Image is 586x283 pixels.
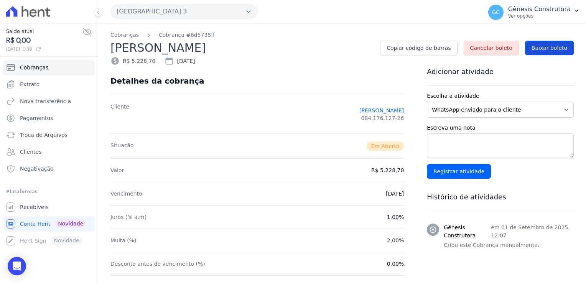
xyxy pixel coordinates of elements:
h3: Adicionar atividade [427,67,574,76]
h3: Histórico de atividades [427,193,574,202]
span: Nova transferência [20,97,71,105]
a: [PERSON_NAME] [359,107,404,114]
div: Open Intercom Messenger [8,257,26,275]
button: GC Gênesis Construtora Ver opções [482,2,586,23]
a: Cobrança #6d5735ff [159,31,215,39]
span: Recebíveis [20,203,49,211]
span: GC [492,10,500,15]
a: Troca de Arquivos [3,127,95,143]
dd: 1,00% [387,213,404,221]
label: Escolha a atividade [427,92,574,100]
p: em 01 de Setembro de 2025, 12:07 [491,224,574,240]
h2: [PERSON_NAME] [110,39,374,56]
dt: Desconto antes do vencimento (%) [110,260,205,268]
dd: [DATE] [386,190,404,197]
nav: Sidebar [6,60,92,248]
div: Plataformas [6,187,92,196]
span: Pagamentos [20,114,53,122]
label: Escreva uma nota [427,124,574,132]
dt: Multa (%) [110,237,137,244]
a: Cobranças [110,31,139,39]
a: Conta Hent Novidade [3,216,95,232]
a: Copiar código de barras [380,41,457,55]
div: [DATE] [165,56,195,66]
span: Baixar boleto [532,44,567,52]
a: Negativação [3,161,95,176]
span: Saldo atual [6,27,82,35]
span: Troca de Arquivos [20,131,67,139]
span: Novidade [55,219,86,228]
div: Detalhes da cobrança [110,76,204,86]
span: [DATE] 10:39 [6,46,82,53]
a: Pagamentos [3,110,95,126]
dt: Vencimento [110,190,142,197]
dt: Situação [110,141,134,151]
span: Cancelar boleto [470,44,512,52]
dt: Valor [110,166,124,174]
dd: 2,00% [387,237,404,244]
a: Baixar boleto [525,41,574,55]
p: Gênesis Construtora [508,5,571,13]
a: Recebíveis [3,199,95,215]
p: Criou este Cobrança manualmente. [444,241,574,249]
a: Nova transferência [3,94,95,109]
a: Cobranças [3,60,95,75]
span: Conta Hent [20,220,50,228]
dd: R$ 5.228,70 [371,166,404,174]
a: Clientes [3,144,95,160]
input: Registrar atividade [427,164,491,179]
a: Cancelar boleto [464,41,519,55]
a: Extrato [3,77,95,92]
span: Cobranças [20,64,48,71]
span: Negativação [20,165,54,173]
dt: Juros (% a.m) [110,213,146,221]
span: Copiar código de barras [387,44,451,52]
dt: Cliente [110,103,129,126]
button: [GEOGRAPHIC_DATA] 3 [110,4,258,19]
dd: 0,00% [387,260,404,268]
span: Em Aberto [367,141,404,151]
span: R$ 0,00 [6,35,82,46]
div: R$ 5.228,70 [110,56,155,66]
span: Extrato [20,81,40,88]
span: Clientes [20,148,41,156]
h3: Gênesis Construtora [444,224,491,240]
p: Ver opções [508,13,571,19]
span: 084.176.127-26 [361,114,404,122]
nav: Breadcrumb [110,31,574,39]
